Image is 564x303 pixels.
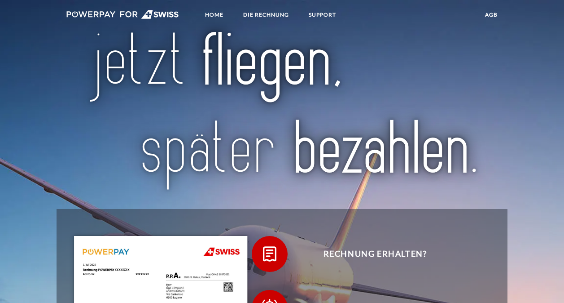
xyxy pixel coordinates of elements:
[236,7,297,23] a: DIE RECHNUNG
[258,243,281,265] img: qb_bill.svg
[197,7,231,23] a: Home
[477,7,505,23] a: agb
[85,30,478,193] img: title-swiss_de.svg
[252,236,485,272] button: Rechnung erhalten?
[265,236,485,272] span: Rechnung erhalten?
[66,10,179,19] img: logo-swiss-white.svg
[301,7,344,23] a: SUPPORT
